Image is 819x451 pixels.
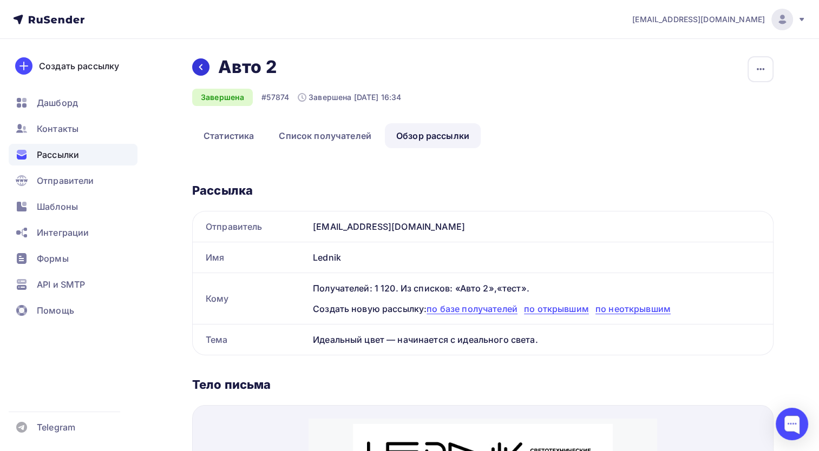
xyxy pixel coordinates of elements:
a: Контакты [9,118,137,140]
span: Шаблоны [37,200,78,213]
a: Дашборд [9,92,137,114]
h2: Авто 2 [218,56,277,78]
div: Тело письма [192,377,774,392]
div: Завершена [DATE] 16:34 [298,92,401,103]
div: Создать новую рассылку: [313,302,760,315]
span: по неоткрывшим [595,303,671,314]
div: Lednik [309,242,773,273]
div: Завершена [192,89,253,106]
a: Список получателей [267,123,383,148]
span: по базе получателей [427,303,517,314]
span: Формы [37,252,69,265]
a: Обзор рассылки [385,123,481,148]
a: Отправители [9,170,137,191]
div: [EMAIL_ADDRESS][DOMAIN_NAME] [309,211,773,242]
div: Создать рассылку [39,59,119,72]
div: Идеальный цвет — начинается с идеального света. [309,324,773,355]
span: Отправители [37,174,94,187]
span: Рассылки [37,148,79,161]
div: Кому [193,273,309,324]
span: [EMAIL_ADDRESS][DOMAIN_NAME] [632,14,765,25]
span: Контакты [37,122,78,135]
span: Помощь [37,304,74,317]
span: Telegram [37,421,75,434]
div: Имя [193,242,309,273]
a: Рассылки [9,144,137,165]
span: Интеграции [37,226,89,239]
a: Статистика [192,123,265,148]
div: Получателей: 1 120. Из списков: «Авто 2»,«тест». [313,282,760,295]
div: Тема [193,324,309,355]
span: API и SMTP [37,278,85,291]
span: Дашборд [37,96,78,109]
a: [EMAIL_ADDRESS][DOMAIN_NAME] [632,9,806,30]
span: по открывшим [524,303,589,314]
a: Формы [9,248,137,269]
div: Рассылка [192,183,774,198]
a: Шаблоны [9,196,137,217]
div: Отправитель [193,211,309,242]
div: #57874 [261,92,289,103]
